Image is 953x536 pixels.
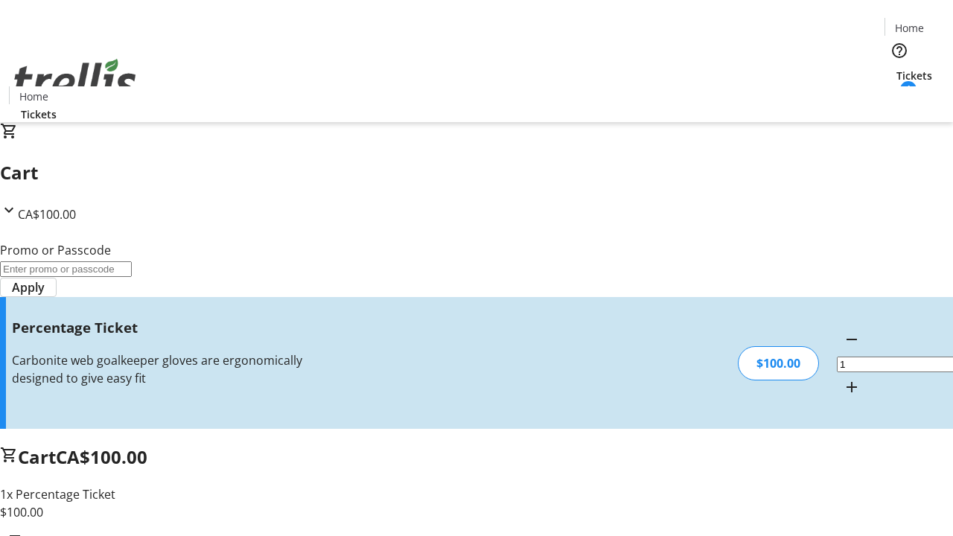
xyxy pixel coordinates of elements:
button: Decrement by one [837,325,867,354]
a: Home [10,89,57,104]
span: CA$100.00 [56,444,147,469]
span: Home [895,20,924,36]
span: CA$100.00 [18,206,76,223]
a: Tickets [885,68,944,83]
button: Cart [885,83,914,113]
span: Apply [12,278,45,296]
span: Tickets [896,68,932,83]
button: Help [885,36,914,66]
span: Home [19,89,48,104]
div: Carbonite web goalkeeper gloves are ergonomically designed to give easy fit [12,351,337,387]
a: Tickets [9,106,68,122]
img: Orient E2E Organization DZeOS9eTtn's Logo [9,42,141,117]
button: Increment by one [837,372,867,402]
span: Tickets [21,106,57,122]
a: Home [885,20,933,36]
div: $100.00 [738,346,819,380]
h3: Percentage Ticket [12,317,337,338]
